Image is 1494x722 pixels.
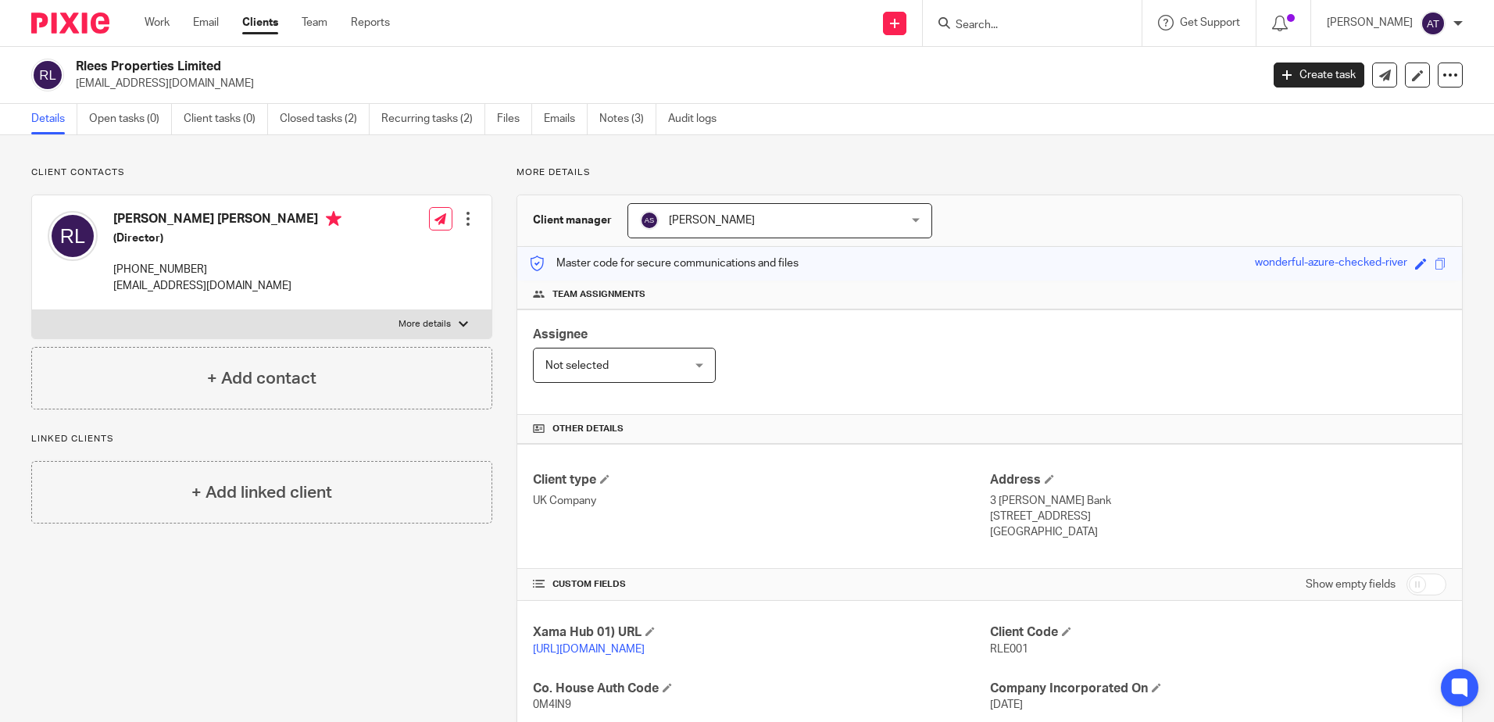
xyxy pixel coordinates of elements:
[545,360,609,371] span: Not selected
[113,278,341,294] p: [EMAIL_ADDRESS][DOMAIN_NAME]
[533,699,571,710] span: 0M4IN9
[242,15,278,30] a: Clients
[1255,255,1407,273] div: wonderful-azure-checked-river
[399,318,451,331] p: More details
[381,104,485,134] a: Recurring tasks (2)
[1180,17,1240,28] span: Get Support
[89,104,172,134] a: Open tasks (0)
[990,524,1446,540] p: [GEOGRAPHIC_DATA]
[1306,577,1396,592] label: Show empty fields
[193,15,219,30] a: Email
[529,256,799,271] p: Master code for secure communications and files
[191,481,332,505] h4: + Add linked client
[113,211,341,231] h4: [PERSON_NAME] [PERSON_NAME]
[533,493,989,509] p: UK Company
[207,366,316,391] h4: + Add contact
[990,624,1446,641] h4: Client Code
[533,578,989,591] h4: CUSTOM FIELDS
[31,104,77,134] a: Details
[1421,11,1446,36] img: svg%3E
[31,13,109,34] img: Pixie
[533,644,645,655] a: [URL][DOMAIN_NAME]
[31,433,492,445] p: Linked clients
[113,231,341,246] h5: (Director)
[48,211,98,261] img: svg%3E
[552,423,624,435] span: Other details
[990,472,1446,488] h4: Address
[76,59,1015,75] h2: Rlees Properties Limited
[76,76,1250,91] p: [EMAIL_ADDRESS][DOMAIN_NAME]
[533,681,989,697] h4: Co. House Auth Code
[990,493,1446,509] p: 3 [PERSON_NAME] Bank
[351,15,390,30] a: Reports
[668,104,728,134] a: Audit logs
[640,211,659,230] img: svg%3E
[533,472,989,488] h4: Client type
[552,288,645,301] span: Team assignments
[544,104,588,134] a: Emails
[516,166,1463,179] p: More details
[1327,15,1413,30] p: [PERSON_NAME]
[31,166,492,179] p: Client contacts
[113,262,341,277] p: [PHONE_NUMBER]
[669,215,755,226] span: [PERSON_NAME]
[990,509,1446,524] p: [STREET_ADDRESS]
[990,644,1028,655] span: RLE001
[302,15,327,30] a: Team
[31,59,64,91] img: svg%3E
[184,104,268,134] a: Client tasks (0)
[533,624,989,641] h4: Xama Hub 01) URL
[497,104,532,134] a: Files
[1274,63,1364,88] a: Create task
[954,19,1095,33] input: Search
[533,213,612,228] h3: Client manager
[599,104,656,134] a: Notes (3)
[145,15,170,30] a: Work
[990,699,1023,710] span: [DATE]
[990,681,1446,697] h4: Company Incorporated On
[533,328,588,341] span: Assignee
[280,104,370,134] a: Closed tasks (2)
[326,211,341,227] i: Primary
